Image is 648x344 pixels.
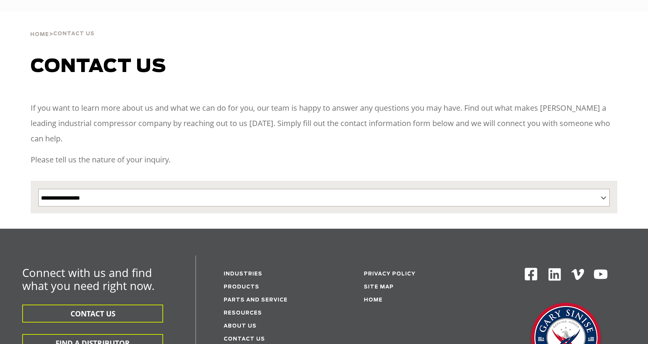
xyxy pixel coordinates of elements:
[53,31,95,36] span: Contact Us
[224,298,288,303] a: Parts and service
[524,267,538,281] img: Facebook
[31,100,618,146] p: If you want to learn more about us and what we can do for you, our team is happy to answer any qu...
[22,305,163,323] button: CONTACT US
[224,285,259,290] a: Products
[547,267,562,282] img: Linkedin
[224,324,257,329] a: About Us
[31,57,166,76] span: Contact us
[22,265,155,293] span: Connect with us and find what you need right now.
[364,285,394,290] a: Site Map
[30,11,95,41] div: >
[364,272,416,277] a: Privacy Policy
[30,32,49,37] span: Home
[30,31,49,38] a: Home
[224,337,265,342] a: Contact Us
[224,272,262,277] a: Industries
[364,298,383,303] a: Home
[571,269,584,280] img: Vimeo
[224,311,262,316] a: Resources
[593,267,608,282] img: Youtube
[31,152,618,167] p: Please tell us the nature of your inquiry.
